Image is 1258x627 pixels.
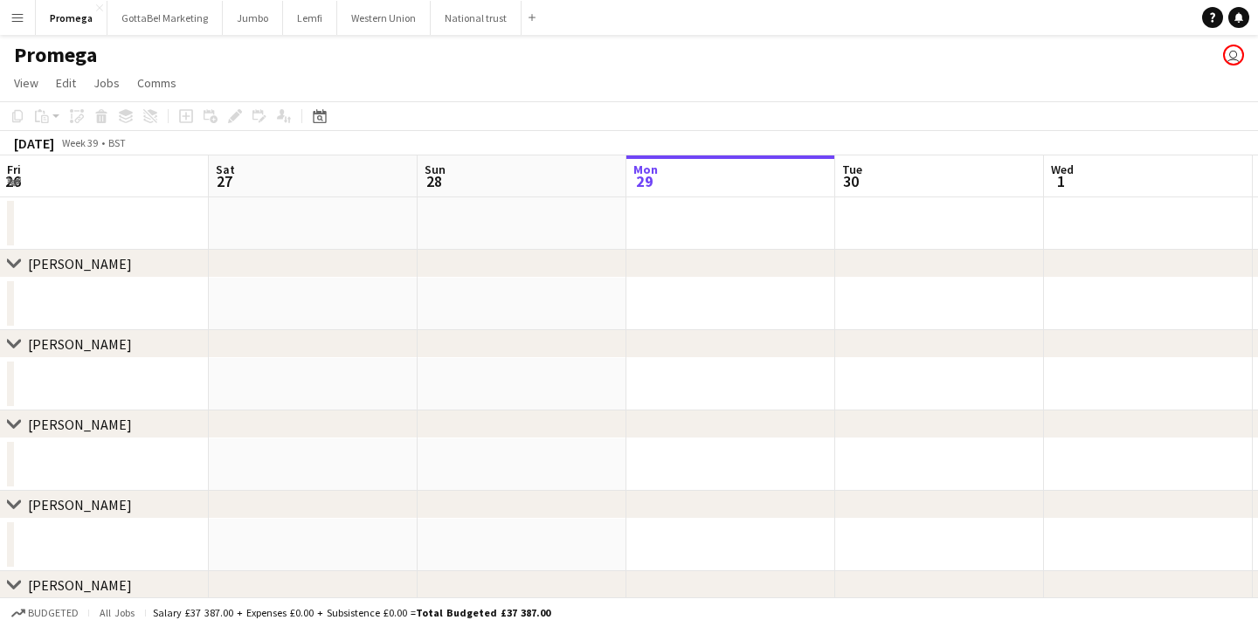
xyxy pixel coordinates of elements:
div: [PERSON_NAME] [28,255,132,272]
span: Wed [1051,162,1074,177]
button: Budgeted [9,603,81,623]
span: Sat [216,162,235,177]
span: Sun [425,162,446,177]
button: Western Union [337,1,431,35]
span: 26 [4,171,21,191]
span: Comms [137,75,176,91]
div: [DATE] [14,134,54,152]
span: Jobs [93,75,120,91]
span: All jobs [96,606,138,619]
div: [PERSON_NAME] [28,576,132,594]
span: 30 [840,171,862,191]
span: Mon [633,162,658,177]
span: 28 [422,171,446,191]
div: BST [108,136,126,149]
div: [PERSON_NAME] [28,496,132,513]
span: Total Budgeted £37 387.00 [416,606,550,619]
a: Edit [49,72,83,94]
a: Jobs [86,72,127,94]
span: Week 39 [58,136,101,149]
button: Jumbo [223,1,283,35]
a: Comms [130,72,183,94]
span: 29 [631,171,658,191]
span: 27 [213,171,235,191]
a: View [7,72,45,94]
div: Salary £37 387.00 + Expenses £0.00 + Subsistence £0.00 = [153,606,550,619]
button: GottaBe! Marketing [107,1,223,35]
button: National trust [431,1,522,35]
span: Budgeted [28,607,79,619]
div: ​[PERSON_NAME] [28,335,132,353]
button: Promega [36,1,107,35]
span: Tue [842,162,862,177]
span: Edit [56,75,76,91]
div: [PERSON_NAME] [28,416,132,433]
h1: Promega [14,42,97,68]
button: Lemfi [283,1,337,35]
app-user-avatar: Booking & Talent Team [1223,45,1244,65]
span: 1 [1048,171,1074,191]
span: View [14,75,38,91]
span: Fri [7,162,21,177]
